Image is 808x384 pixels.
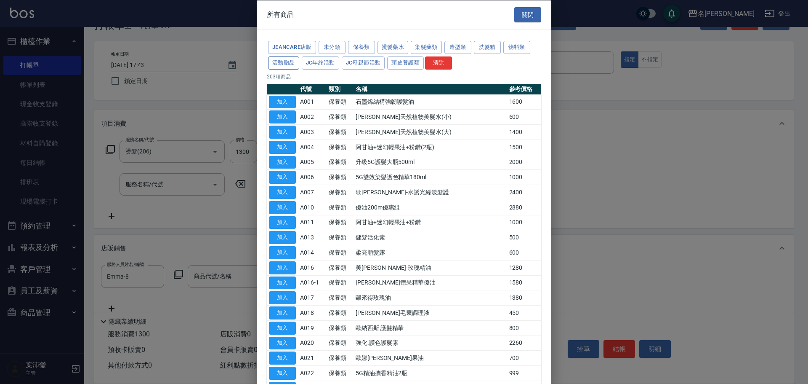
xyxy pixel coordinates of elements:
[507,94,541,110] td: 1600
[269,246,296,259] button: 加入
[327,230,353,245] td: 保養類
[327,124,353,140] td: 保養類
[269,156,296,169] button: 加入
[507,155,541,170] td: 2000
[507,260,541,275] td: 1280
[377,41,409,54] button: 燙髮藥水
[327,275,353,290] td: 保養類
[327,350,353,365] td: 保養類
[514,7,541,22] button: 關閉
[269,261,296,274] button: 加入
[353,140,507,155] td: 阿甘油+迷幻輕果油+粉鑽(2瓶)
[298,305,327,320] td: A018
[507,140,541,155] td: 1500
[507,290,541,305] td: 1380
[353,83,507,94] th: 名稱
[507,230,541,245] td: 500
[269,216,296,229] button: 加入
[425,56,452,69] button: 清除
[269,95,296,108] button: 加入
[268,41,316,54] button: JeanCare店販
[298,215,327,230] td: A011
[353,305,507,320] td: [PERSON_NAME]毛囊調理液
[353,365,507,381] td: 5G精油擴香精油2瓶
[507,320,541,336] td: 800
[298,83,327,94] th: 代號
[353,215,507,230] td: 阿甘油+迷幻輕果油+粉鑽
[327,290,353,305] td: 保養類
[298,200,327,215] td: A010
[267,73,541,80] p: 203 項商品
[507,109,541,124] td: 600
[327,336,353,351] td: 保養類
[269,186,296,199] button: 加入
[507,305,541,320] td: 450
[327,365,353,381] td: 保養類
[298,124,327,140] td: A003
[353,169,507,185] td: 5G雙效染髮護色精華180ml
[503,41,530,54] button: 物料類
[269,140,296,153] button: 加入
[298,109,327,124] td: A002
[353,109,507,124] td: [PERSON_NAME]天然植物美髮水(小)
[348,41,375,54] button: 保養類
[387,56,424,69] button: 頭皮養護類
[269,291,296,304] button: 加入
[269,336,296,349] button: 加入
[327,155,353,170] td: 保養類
[327,200,353,215] td: 保養類
[353,260,507,275] td: 美[PERSON_NAME]-玫瑰精油
[507,350,541,365] td: 700
[353,185,507,200] td: 歌[PERSON_NAME]-水誘光經漾髮護
[267,10,294,19] span: 所有商品
[298,94,327,110] td: A001
[298,320,327,336] td: A019
[474,41,501,54] button: 洗髮精
[298,140,327,155] td: A004
[327,109,353,124] td: 保養類
[298,230,327,245] td: A013
[269,171,296,184] button: 加入
[269,231,296,244] button: 加入
[353,275,507,290] td: [PERSON_NAME]德果精華優油
[327,83,353,94] th: 類別
[298,275,327,290] td: A016-1
[327,305,353,320] td: 保養類
[507,83,541,94] th: 參考價格
[507,275,541,290] td: 1580
[269,276,296,289] button: 加入
[319,41,346,54] button: 未分類
[269,201,296,214] button: 加入
[507,200,541,215] td: 2880
[353,200,507,215] td: 優油200m優惠組
[298,185,327,200] td: A007
[342,56,385,69] button: JC母親節活動
[298,169,327,185] td: A006
[507,169,541,185] td: 1000
[327,185,353,200] td: 保養類
[507,365,541,381] td: 999
[353,230,507,245] td: 健髮活化素
[298,365,327,381] td: A022
[298,290,327,305] td: A017
[327,320,353,336] td: 保養類
[298,155,327,170] td: A005
[327,94,353,110] td: 保養類
[269,126,296,139] button: 加入
[507,215,541,230] td: 1000
[269,352,296,365] button: 加入
[327,169,353,185] td: 保養類
[298,336,327,351] td: A020
[327,260,353,275] td: 保養類
[298,245,327,260] td: A014
[327,245,353,260] td: 保養類
[353,245,507,260] td: 柔亮順髮露
[327,140,353,155] td: 保養類
[353,350,507,365] td: 歐娜[PERSON_NAME]果油
[444,41,471,54] button: 造型類
[269,110,296,124] button: 加入
[302,56,339,69] button: JC年終活動
[268,56,299,69] button: 活動贈品
[269,321,296,334] button: 加入
[298,350,327,365] td: A021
